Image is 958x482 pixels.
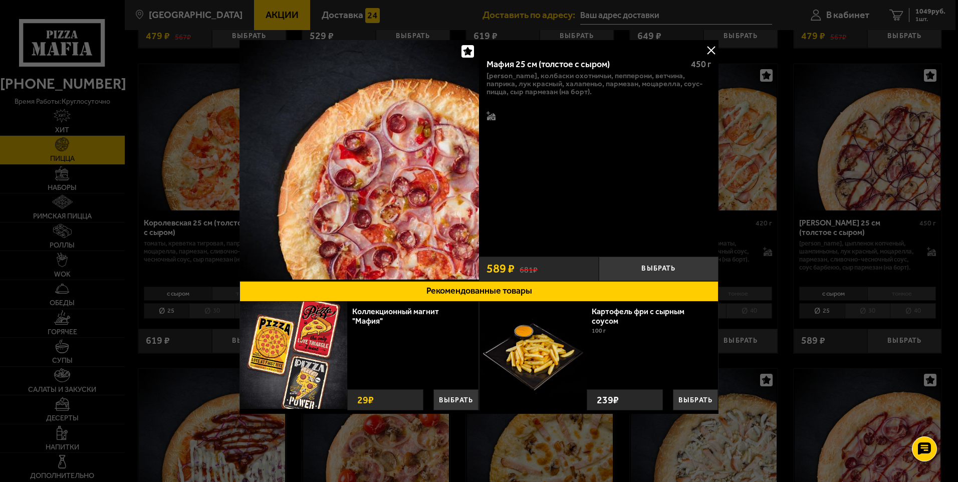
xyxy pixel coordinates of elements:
[487,263,515,275] span: 589 ₽
[239,281,718,302] button: Рекомендованные товары
[594,390,621,410] strong: 239 ₽
[673,389,718,410] button: Выбрать
[691,59,711,70] span: 450 г
[355,390,376,410] strong: 29 ₽
[592,327,606,334] span: 100 г
[520,264,538,274] s: 681 ₽
[433,389,478,410] button: Выбрать
[352,307,439,326] a: Коллекционный магнит "Мафия"
[487,59,682,70] div: Мафия 25 см (толстое с сыром)
[599,257,718,281] button: Выбрать
[239,40,479,280] img: Мафия 25 см (толстое с сыром)
[592,307,684,326] a: Картофель фри с сырным соусом
[487,72,711,96] p: [PERSON_NAME], колбаски охотничьи, пепперони, ветчина, паприка, лук красный, халапеньо, пармезан,...
[239,40,479,281] a: Мафия 25 см (толстое с сыром)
